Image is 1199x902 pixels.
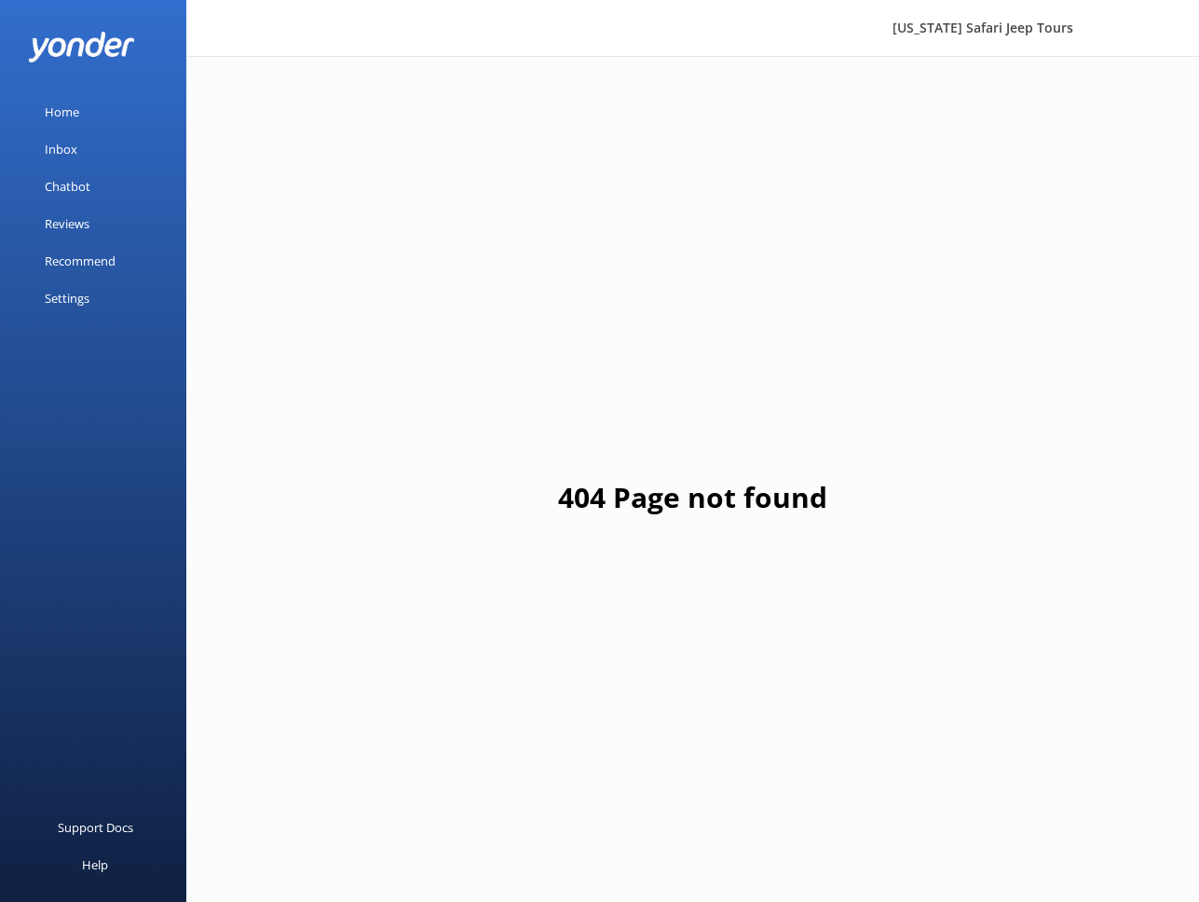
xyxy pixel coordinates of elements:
[892,19,1073,36] span: [US_STATE] Safari Jeep Tours
[45,130,77,168] div: Inbox
[58,809,133,846] div: Support Docs
[45,168,90,205] div: Chatbot
[45,242,116,280] div: Recommend
[45,280,89,317] div: Settings
[28,32,135,62] img: yonder-white-logo.png
[558,475,827,520] h1: 404 Page not found
[82,846,108,883] div: Help
[45,205,89,242] div: Reviews
[45,93,79,130] div: Home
